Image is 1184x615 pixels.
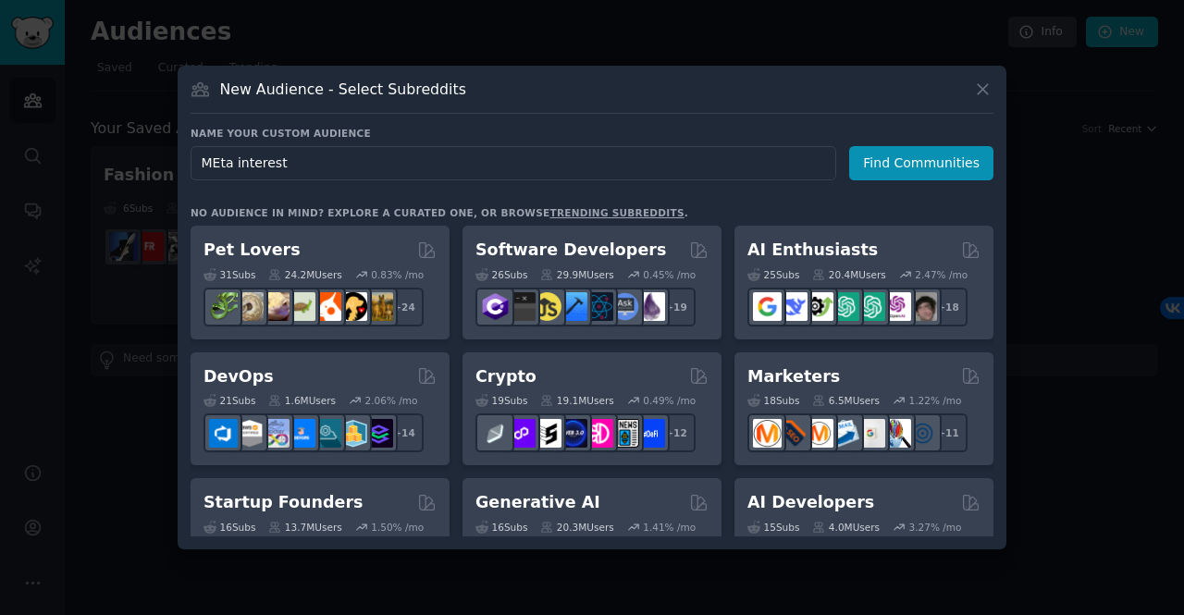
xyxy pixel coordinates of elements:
div: 0.83 % /mo [371,268,424,281]
img: ethfinance [481,419,510,448]
h3: New Audience - Select Subreddits [220,80,466,99]
img: CryptoNews [610,419,639,448]
div: + 18 [929,288,968,326]
img: DevOpsLinks [287,419,315,448]
h2: Software Developers [475,239,666,262]
img: reactnative [585,292,613,321]
img: bigseo [779,419,808,448]
img: learnjavascript [533,292,561,321]
img: iOSProgramming [559,292,587,321]
img: software [507,292,536,321]
button: Find Communities [849,146,993,180]
img: herpetology [209,292,238,321]
img: AWS_Certified_Experts [235,419,264,448]
img: leopardgeckos [261,292,290,321]
img: 0xPolygon [507,419,536,448]
img: chatgpt_prompts_ [857,292,885,321]
div: 0.45 % /mo [643,268,696,281]
div: 15 Sub s [747,521,799,534]
img: DeepSeek [779,292,808,321]
div: 24.2M Users [268,268,341,281]
div: 19 Sub s [475,394,527,407]
div: + 14 [385,413,424,452]
img: turtle [287,292,315,321]
img: MarketingResearch [882,419,911,448]
div: 2.47 % /mo [915,268,968,281]
img: elixir [636,292,665,321]
div: + 12 [657,413,696,452]
img: cockatiel [313,292,341,321]
div: 1.22 % /mo [909,394,962,407]
img: Emailmarketing [831,419,859,448]
div: + 19 [657,288,696,326]
div: + 24 [385,288,424,326]
img: defi_ [636,419,665,448]
h2: Pet Lovers [203,239,301,262]
div: 6.5M Users [812,394,880,407]
img: web3 [559,419,587,448]
img: aws_cdk [339,419,367,448]
img: AItoolsCatalog [805,292,833,321]
img: AskMarketing [805,419,833,448]
img: PetAdvice [339,292,367,321]
h2: Crypto [475,365,536,388]
div: 20.4M Users [812,268,885,281]
div: 25 Sub s [747,268,799,281]
div: 0.49 % /mo [643,394,696,407]
img: content_marketing [753,419,782,448]
h2: DevOps [203,365,274,388]
input: Pick a short name, like "Digital Marketers" or "Movie-Goers" [191,146,836,180]
div: 1.6M Users [268,394,336,407]
img: googleads [857,419,885,448]
img: OpenAIDev [882,292,911,321]
div: 19.1M Users [540,394,613,407]
h2: AI Developers [747,491,874,514]
div: 26 Sub s [475,268,527,281]
h2: AI Enthusiasts [747,239,878,262]
img: Docker_DevOps [261,419,290,448]
div: No audience in mind? Explore a curated one, or browse . [191,206,688,219]
img: OnlineMarketing [908,419,937,448]
div: 13.7M Users [268,521,341,534]
div: 3.27 % /mo [909,521,962,534]
img: platformengineering [313,419,341,448]
img: GoogleGeminiAI [753,292,782,321]
div: 1.41 % /mo [643,521,696,534]
div: 21 Sub s [203,394,255,407]
h3: Name your custom audience [191,127,993,140]
div: 18 Sub s [747,394,799,407]
img: ethstaker [533,419,561,448]
div: 16 Sub s [475,521,527,534]
img: defiblockchain [585,419,613,448]
img: AskComputerScience [610,292,639,321]
div: 16 Sub s [203,521,255,534]
img: ballpython [235,292,264,321]
div: 1.50 % /mo [371,521,424,534]
div: + 11 [929,413,968,452]
div: 4.0M Users [812,521,880,534]
h2: Marketers [747,365,840,388]
img: dogbreed [364,292,393,321]
div: 2.06 % /mo [365,394,418,407]
h2: Startup Founders [203,491,363,514]
a: trending subreddits [549,207,684,218]
img: chatgpt_promptDesign [831,292,859,321]
img: PlatformEngineers [364,419,393,448]
img: azuredevops [209,419,238,448]
h2: Generative AI [475,491,600,514]
img: csharp [481,292,510,321]
div: 20.3M Users [540,521,613,534]
div: 31 Sub s [203,268,255,281]
div: 29.9M Users [540,268,613,281]
img: ArtificalIntelligence [908,292,937,321]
